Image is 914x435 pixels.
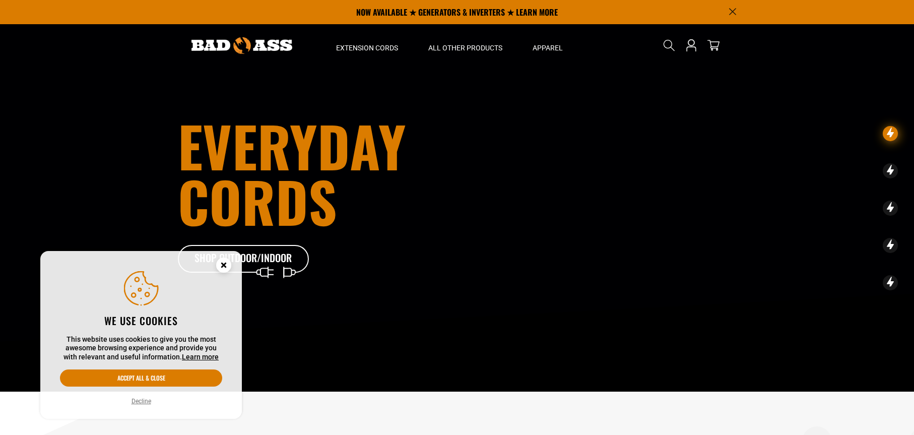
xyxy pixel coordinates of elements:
[191,37,292,54] img: Bad Ass Extension Cords
[517,24,578,67] summary: Apparel
[128,396,154,406] button: Decline
[60,335,222,362] p: This website uses cookies to give you the most awesome browsing experience and provide you with r...
[60,314,222,327] h2: We use cookies
[60,369,222,387] button: Accept all & close
[428,43,502,52] span: All Other Products
[321,24,413,67] summary: Extension Cords
[533,43,563,52] span: Apparel
[336,43,398,52] span: Extension Cords
[182,353,219,361] a: Learn more
[40,251,242,419] aside: Cookie Consent
[661,37,677,53] summary: Search
[413,24,517,67] summary: All Other Products
[178,245,309,273] a: Shop Outdoor/Indoor
[178,118,513,229] h1: Everyday cords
